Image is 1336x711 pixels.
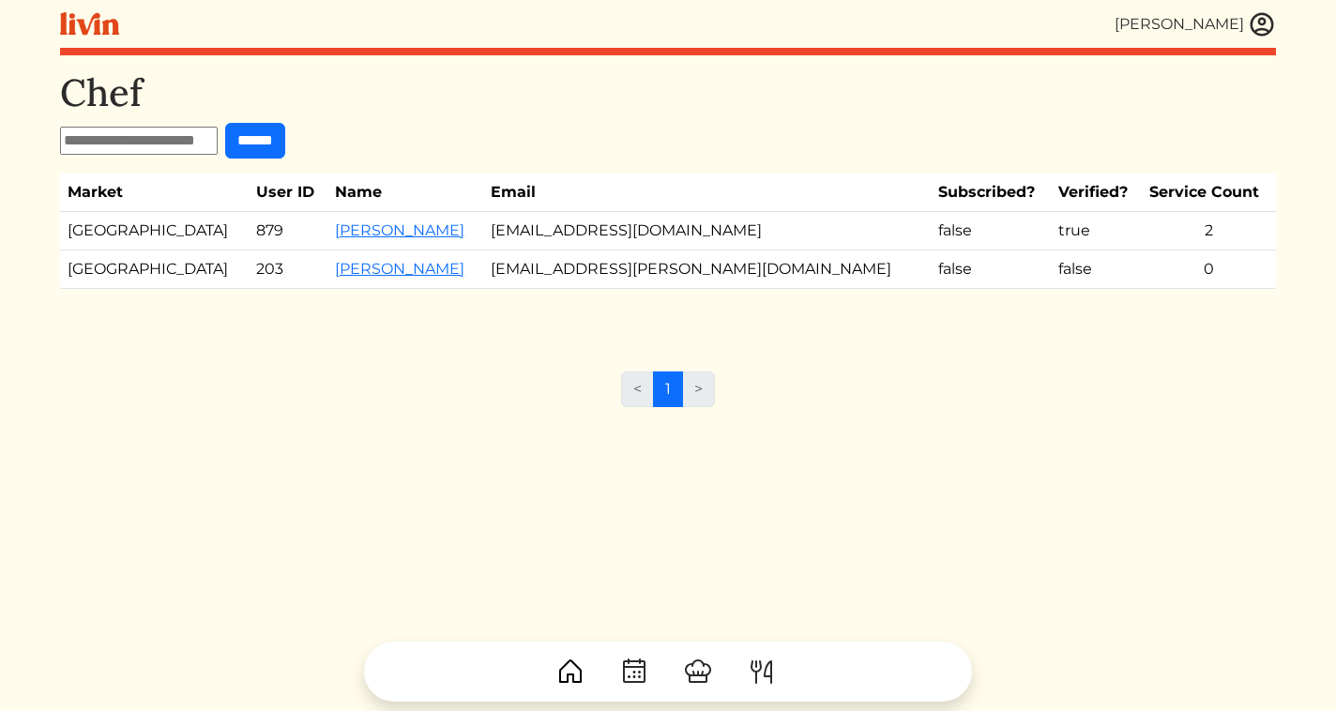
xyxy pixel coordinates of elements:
[555,657,585,687] img: House-9bf13187bcbb5817f509fe5e7408150f90897510c4275e13d0d5fca38e0b5951.svg
[1248,10,1276,38] img: user_account-e6e16d2ec92f44fc35f99ef0dc9cddf60790bfa021a6ecb1c896eb5d2907b31c.svg
[327,174,483,212] th: Name
[483,212,931,250] td: [EMAIL_ADDRESS][DOMAIN_NAME]
[335,221,464,239] a: [PERSON_NAME]
[335,260,464,278] a: [PERSON_NAME]
[249,250,327,289] td: 203
[619,657,649,687] img: CalendarDots-5bcf9d9080389f2a281d69619e1c85352834be518fbc73d9501aef674afc0d57.svg
[621,371,715,422] nav: Page
[60,12,119,36] img: livin-logo-a0d97d1a881af30f6274990eb6222085a2533c92bbd1e4f22c21b4f0d0e3210c.svg
[1142,250,1276,289] td: 0
[1142,174,1276,212] th: Service Count
[60,70,1276,115] h1: Chef
[483,250,931,289] td: [EMAIL_ADDRESS][PERSON_NAME][DOMAIN_NAME]
[60,174,249,212] th: Market
[653,371,683,407] a: 1
[747,657,777,687] img: ForkKnife-55491504ffdb50bab0c1e09e7649658475375261d09fd45db06cec23bce548bf.svg
[1115,13,1244,36] div: [PERSON_NAME]
[931,250,1051,289] td: false
[931,212,1051,250] td: false
[60,250,249,289] td: [GEOGRAPHIC_DATA]
[483,174,931,212] th: Email
[249,212,327,250] td: 879
[1051,250,1142,289] td: false
[1051,212,1142,250] td: true
[249,174,327,212] th: User ID
[931,174,1051,212] th: Subscribed?
[1142,212,1276,250] td: 2
[1051,174,1142,212] th: Verified?
[683,657,713,687] img: ChefHat-a374fb509e4f37eb0702ca99f5f64f3b6956810f32a249b33092029f8484b388.svg
[60,212,249,250] td: [GEOGRAPHIC_DATA]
